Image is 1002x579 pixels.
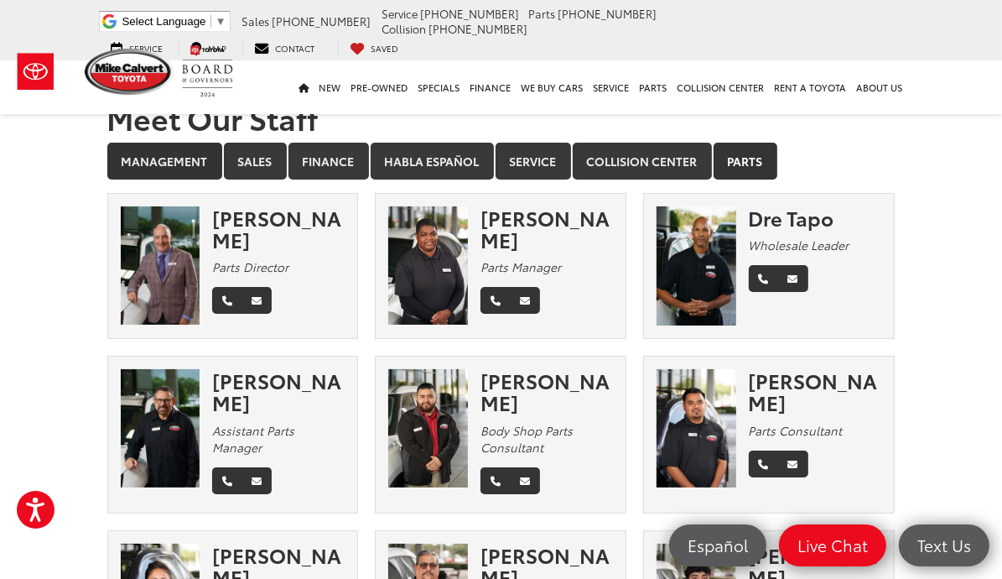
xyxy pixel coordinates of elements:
[779,524,886,566] a: Live Chat
[909,535,979,556] span: Text Us
[382,6,418,21] span: Service
[749,265,779,292] a: Phone
[749,422,843,439] em: Parts Consultant
[517,60,589,114] a: WE BUY CARS
[789,535,876,556] span: Live Chat
[714,143,777,180] a: Parts
[480,422,573,456] em: Body Shop Parts Consultant
[276,42,315,55] span: Contact
[242,39,328,55] a: Contact
[179,39,240,55] a: Map
[241,467,272,494] a: Email
[480,467,511,494] a: Phone
[212,206,345,251] div: [PERSON_NAME]
[679,535,756,556] span: Español
[122,15,206,28] span: Select Language
[241,287,272,314] a: Email
[480,206,614,251] div: [PERSON_NAME]
[107,143,222,180] a: Management
[428,21,527,36] span: [PHONE_NUMBER]
[749,369,882,414] div: [PERSON_NAME]
[510,467,540,494] a: Email
[4,44,67,99] img: Toyota
[241,13,269,29] span: Sales
[778,451,808,477] a: Email
[672,60,770,114] a: Collision Center
[669,524,766,566] a: Español
[770,60,852,114] a: Rent a Toyota
[635,60,672,114] a: Parts
[573,143,712,180] a: Collision Center
[480,258,561,275] em: Parts Manager
[212,287,242,314] a: Phone
[371,143,494,180] a: Habla Español
[212,422,294,456] em: Assistant Parts Manager
[657,206,735,326] img: Dre Tapo
[294,60,314,114] a: Home
[480,287,511,314] a: Phone
[420,6,519,21] span: [PHONE_NUMBER]
[749,206,882,228] div: Dre Tapo
[212,369,345,414] div: [PERSON_NAME]
[510,287,540,314] a: Email
[107,101,896,134] h1: Meet Our Staff
[413,60,465,114] a: Specials
[589,60,635,114] a: Service
[121,369,200,488] img: Joe Restivo
[314,60,346,114] a: New
[480,369,614,414] div: [PERSON_NAME]
[209,42,227,55] span: Map
[465,60,517,114] a: Finance
[122,15,226,28] a: Select Language​
[107,143,896,181] div: Department Tabs
[558,6,657,21] span: [PHONE_NUMBER]
[130,42,164,55] span: Service
[224,143,287,180] a: Sales
[899,524,989,566] a: Text Us
[496,143,571,180] a: Service
[778,265,808,292] a: Email
[99,39,176,55] a: Service
[388,206,467,325] img: Stephanie Ghani
[749,451,779,477] a: Phone
[528,6,555,21] span: Parts
[85,49,174,95] img: Mike Calvert Toyota
[346,60,413,114] a: Pre-Owned
[852,60,908,114] a: About Us
[371,42,399,55] span: Saved
[338,39,412,55] a: My Saved Vehicles
[272,13,371,29] span: [PHONE_NUMBER]
[212,467,242,494] a: Phone
[288,143,369,180] a: Finance
[388,369,467,488] img: Javier Diaz
[212,258,288,275] em: Parts Director
[749,237,849,253] em: Wholesale Leader
[215,15,226,28] span: ▼
[121,206,200,325] img: Robert Fabian
[382,21,426,36] span: Collision
[657,369,735,488] img: Baltazar Arellano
